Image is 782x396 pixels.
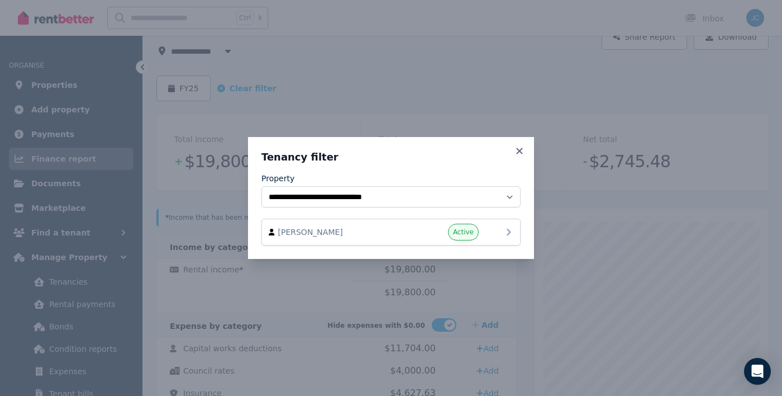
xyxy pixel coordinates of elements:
span: [PERSON_NAME] [278,227,406,238]
span: Active [453,228,474,237]
label: Property [261,173,294,184]
a: [PERSON_NAME]Active [261,219,521,246]
div: Open Intercom Messenger [744,358,771,385]
h3: Tenancy filter [261,150,521,164]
